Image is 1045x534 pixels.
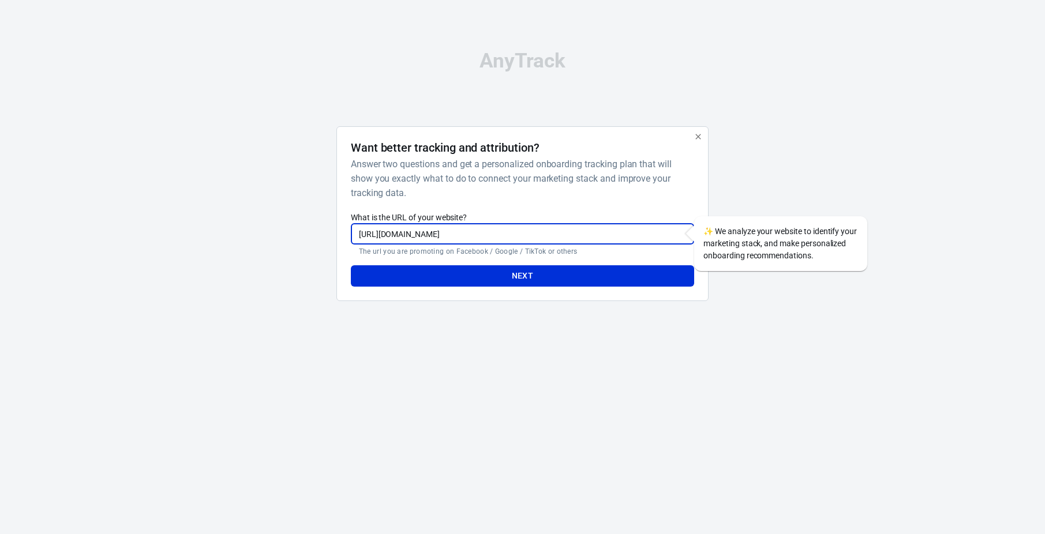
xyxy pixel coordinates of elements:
[694,216,867,271] div: We analyze your website to identify your marketing stack, and make personalized onboarding recomm...
[351,265,694,287] button: Next
[359,247,686,256] p: The url you are promoting on Facebook / Google / TikTok or others
[703,227,713,236] span: sparkles
[351,157,690,200] h6: Answer two questions and get a personalized onboarding tracking plan that will show you exactly w...
[351,223,694,245] input: https://yourwebsite.com/landing-page
[234,51,811,71] div: AnyTrack
[351,212,694,223] label: What is the URL of your website?
[351,141,540,155] h4: Want better tracking and attribution?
